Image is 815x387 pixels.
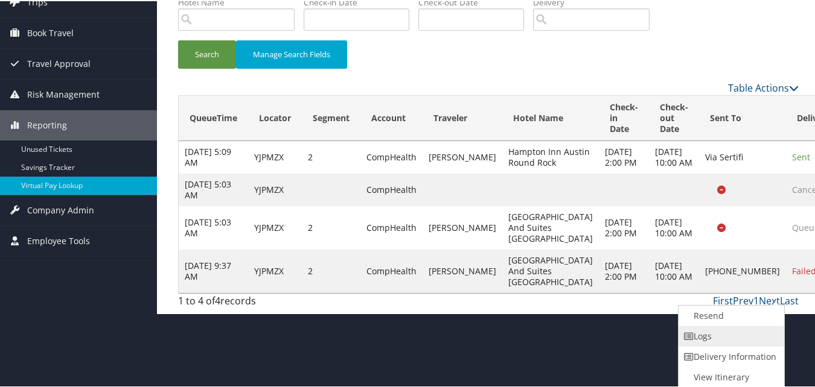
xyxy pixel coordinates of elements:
[502,205,599,248] td: [GEOGRAPHIC_DATA] And Suites [GEOGRAPHIC_DATA]
[649,140,699,172] td: [DATE] 10:00 AM
[360,172,423,205] td: CompHealth
[248,205,302,248] td: YJPMZX
[360,248,423,292] td: CompHealth
[649,248,699,292] td: [DATE] 10:00 AM
[699,140,786,172] td: Via Sertifi
[599,140,649,172] td: [DATE] 2:00 PM
[27,17,74,47] span: Book Travel
[248,95,302,140] th: Locator: activate to sort column ascending
[649,95,699,140] th: Check-out Date: activate to sort column ascending
[360,95,423,140] th: Account: activate to sort column ascending
[248,248,302,292] td: YJPMZX
[27,48,91,78] span: Travel Approval
[236,39,347,68] button: Manage Search Fields
[423,140,502,172] td: [PERSON_NAME]
[178,292,320,313] div: 1 to 4 of records
[360,205,423,248] td: CompHealth
[679,304,782,325] a: Resend
[502,95,599,140] th: Hotel Name: activate to sort column descending
[780,293,799,306] a: Last
[699,95,786,140] th: Sent To: activate to sort column ascending
[502,140,599,172] td: Hampton Inn Austin Round Rock
[792,150,810,162] span: Sent
[759,293,780,306] a: Next
[599,95,649,140] th: Check-in Date: activate to sort column ascending
[27,109,67,139] span: Reporting
[27,78,100,109] span: Risk Management
[733,293,753,306] a: Prev
[248,172,302,205] td: YJPMZX
[215,293,220,306] span: 4
[360,140,423,172] td: CompHealth
[423,205,502,248] td: [PERSON_NAME]
[302,140,360,172] td: 2
[178,39,236,68] button: Search
[179,172,248,205] td: [DATE] 5:03 AM
[179,205,248,248] td: [DATE] 5:03 AM
[179,95,248,140] th: QueueTime: activate to sort column ascending
[27,194,94,224] span: Company Admin
[679,345,782,366] a: Delivery Information
[179,248,248,292] td: [DATE] 9:37 AM
[679,325,782,345] a: Logs
[599,248,649,292] td: [DATE] 2:00 PM
[302,248,360,292] td: 2
[699,248,786,292] td: [PHONE_NUMBER]
[248,140,302,172] td: YJPMZX
[713,293,733,306] a: First
[302,205,360,248] td: 2
[599,205,649,248] td: [DATE] 2:00 PM
[502,248,599,292] td: [GEOGRAPHIC_DATA] And Suites [GEOGRAPHIC_DATA]
[649,205,699,248] td: [DATE] 10:00 AM
[423,248,502,292] td: [PERSON_NAME]
[423,95,502,140] th: Traveler: activate to sort column ascending
[27,225,90,255] span: Employee Tools
[302,95,360,140] th: Segment: activate to sort column ascending
[179,140,248,172] td: [DATE] 5:09 AM
[728,80,799,93] a: Table Actions
[753,293,759,306] a: 1
[679,366,782,386] a: View Itinerary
